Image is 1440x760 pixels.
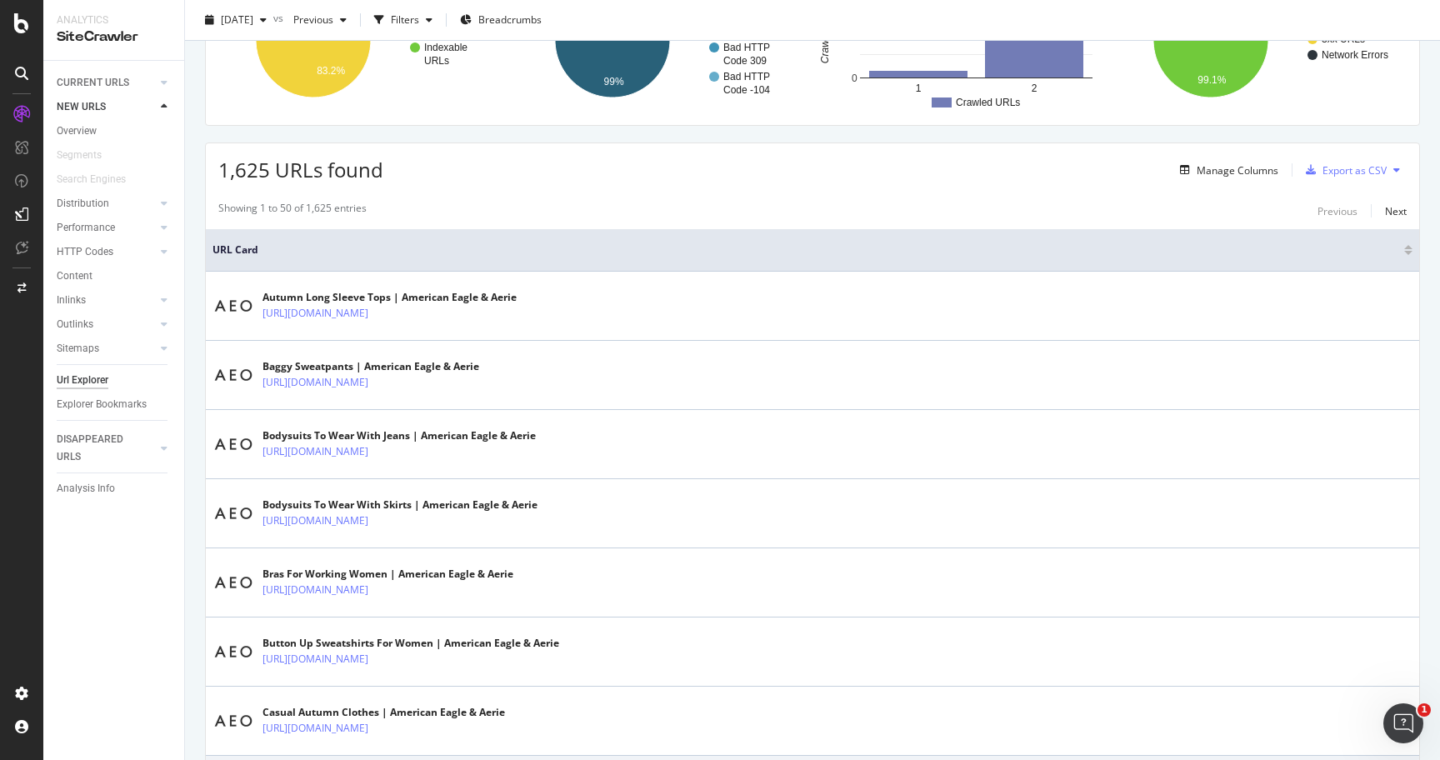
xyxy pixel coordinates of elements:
text: 1 [916,82,922,94]
text: Code 309 [723,55,767,67]
span: Previous [287,12,333,27]
div: SiteCrawler [57,27,171,47]
a: Distribution [57,195,156,212]
text: Bad HTTP [723,71,770,82]
text: 0 [852,72,857,84]
div: Inlinks [57,292,86,309]
span: Breadcrumbs [478,12,542,27]
a: NEW URLS [57,98,156,116]
button: Filters [367,7,439,33]
div: DISAPPEARED URLS [57,431,141,466]
a: Outlinks [57,316,156,333]
a: [URL][DOMAIN_NAME] [262,512,368,529]
div: Search Engines [57,171,126,188]
span: 1 [1417,703,1431,717]
text: 83.2% [317,65,345,77]
div: Button Up Sweatshirts For Women | American Eagle & Aerie [262,636,559,651]
div: Overview [57,122,97,140]
div: Previous [1317,204,1357,218]
text: 2 [1032,82,1037,94]
button: Next [1385,201,1407,221]
div: Next [1385,204,1407,218]
a: Search Engines [57,171,142,188]
div: Sitemaps [57,340,99,357]
div: Analytics [57,13,171,27]
div: Bodysuits To Wear With Jeans | American Eagle & Aerie [262,428,536,443]
div: CURRENT URLS [57,74,129,92]
a: CURRENT URLS [57,74,156,92]
span: URL Card [212,242,1400,257]
div: Outlinks [57,316,93,333]
button: Breadcrumbs [453,7,548,33]
a: [URL][DOMAIN_NAME] [262,443,368,460]
div: Baggy Sweatpants | American Eagle & Aerie [262,359,479,374]
button: Previous [287,7,353,33]
img: main image [212,562,254,603]
img: main image [212,492,254,534]
button: Export as CSV [1299,157,1387,183]
text: URLs [424,55,449,67]
a: [URL][DOMAIN_NAME] [262,651,368,667]
a: Inlinks [57,292,156,309]
div: Manage Columns [1197,163,1278,177]
img: main image [212,423,254,465]
text: 3xx URLs [1322,33,1365,45]
text: 99.1% [1197,74,1226,86]
button: Manage Columns [1173,160,1278,180]
a: Segments [57,147,118,164]
a: Explorer Bookmarks [57,396,172,413]
text: Indexable [424,42,467,53]
div: NEW URLS [57,98,106,116]
div: Content [57,267,92,285]
div: Autumn Long Sleeve Tops | American Eagle & Aerie [262,290,517,305]
a: Performance [57,219,156,237]
a: Overview [57,122,172,140]
div: Bodysuits To Wear With Skirts | American Eagle & Aerie [262,497,537,512]
div: Filters [391,12,419,27]
a: Analysis Info [57,480,172,497]
img: main image [212,285,254,327]
iframe: Intercom live chat [1383,703,1423,743]
div: Analysis Info [57,480,115,497]
div: Explorer Bookmarks [57,396,147,413]
span: 2025 Sep. 23rd [221,12,253,27]
text: 99% [604,76,624,87]
text: Bad HTTP [723,42,770,53]
a: [URL][DOMAIN_NAME] [262,582,368,598]
div: Performance [57,219,115,237]
a: Sitemaps [57,340,156,357]
button: Previous [1317,201,1357,221]
img: main image [212,631,254,672]
div: Export as CSV [1322,163,1387,177]
text: Network Errors [1322,49,1388,61]
div: Url Explorer [57,372,108,389]
span: 1,625 URLs found [218,156,383,183]
div: Segments [57,147,102,164]
text: Crawled URLs [956,97,1020,108]
img: main image [212,354,254,396]
div: Bras For Working Women | American Eagle & Aerie [262,567,513,582]
div: HTTP Codes [57,243,113,261]
a: [URL][DOMAIN_NAME] [262,374,368,391]
text: Code -104 [723,84,770,96]
a: Content [57,267,172,285]
span: vs [273,11,287,25]
a: Url Explorer [57,372,172,389]
div: Showing 1 to 50 of 1,625 entries [218,201,367,221]
a: [URL][DOMAIN_NAME] [262,720,368,737]
a: DISAPPEARED URLS [57,431,156,466]
div: Casual Autumn Clothes | American Eagle & Aerie [262,705,505,720]
a: HTTP Codes [57,243,156,261]
button: [DATE] [198,7,273,33]
img: main image [212,700,254,742]
a: [URL][DOMAIN_NAME] [262,305,368,322]
div: Distribution [57,195,109,212]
